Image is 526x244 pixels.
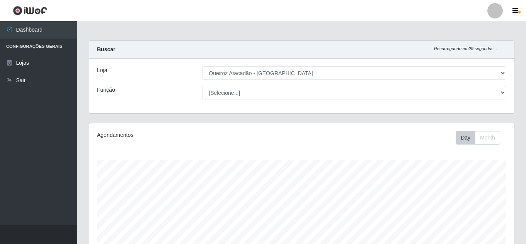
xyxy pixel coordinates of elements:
[456,131,506,145] div: Toolbar with button groups
[456,131,475,145] button: Day
[456,131,500,145] div: First group
[475,131,500,145] button: Month
[97,131,261,139] div: Agendamentos
[13,6,47,15] img: CoreUI Logo
[97,66,107,74] label: Loja
[97,46,115,52] strong: Buscar
[434,46,497,51] i: Recarregando em 29 segundos...
[97,86,115,94] label: Função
